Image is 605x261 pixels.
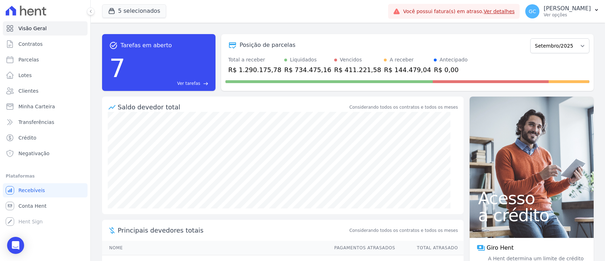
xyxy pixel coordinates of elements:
span: Tarefas em aberto [121,41,172,50]
div: R$ 734.475,16 [284,65,331,75]
th: Nome [102,241,327,255]
span: Parcelas [18,56,39,63]
a: Transferências [3,115,88,129]
div: Open Intercom Messenger [7,237,24,254]
div: 7 [109,50,125,87]
div: R$ 0,00 [434,65,467,75]
a: Parcelas [3,53,88,67]
div: Posição de parcelas [240,41,296,49]
span: a crédito [478,207,585,224]
a: Contratos [3,37,88,51]
span: Principais devedores totais [118,225,348,235]
span: Recebíveis [18,187,45,194]
div: Plataformas [6,172,85,180]
div: Liquidados [290,56,317,64]
div: Total a receber [228,56,281,64]
span: Contratos [18,40,43,48]
span: Lotes [18,72,32,79]
span: Clientes [18,87,38,94]
span: Acesso [478,190,585,207]
button: 5 selecionados [102,4,166,18]
span: task_alt [109,41,118,50]
button: GC [PERSON_NAME] Ver opções [520,1,605,21]
div: R$ 144.479,04 [384,65,431,75]
div: Antecipado [439,56,467,64]
div: Considerando todos os contratos e todos os meses [349,104,458,110]
div: R$ 411.221,58 [334,65,381,75]
a: Negativação [3,146,88,161]
span: Você possui fatura(s) em atraso. [403,8,515,15]
a: Minha Carteira [3,99,88,114]
span: Crédito [18,134,37,141]
span: Minha Carteira [18,103,55,110]
th: Total Atrasado [396,241,464,255]
a: Ver tarefas east [128,80,208,87]
th: Pagamentos Atrasados [327,241,396,255]
span: east [203,81,208,86]
span: Considerando todos os contratos e todos os meses [349,227,458,234]
span: Giro Hent [487,244,514,252]
span: Conta Hent [18,202,46,210]
a: Crédito [3,131,88,145]
span: Transferências [18,119,54,126]
div: Saldo devedor total [118,102,348,112]
p: [PERSON_NAME] [544,5,591,12]
div: Vencidos [340,56,362,64]
span: Ver tarefas [177,80,200,87]
span: Negativação [18,150,50,157]
div: R$ 1.290.175,78 [228,65,281,75]
a: Visão Geral [3,21,88,36]
a: Clientes [3,84,88,98]
span: Visão Geral [18,25,47,32]
a: Conta Hent [3,199,88,213]
a: Lotes [3,68,88,82]
p: Ver opções [544,12,591,18]
a: Recebíveis [3,183,88,197]
span: GC [529,9,536,14]
a: Ver detalhes [484,9,515,14]
div: A receber [390,56,414,64]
